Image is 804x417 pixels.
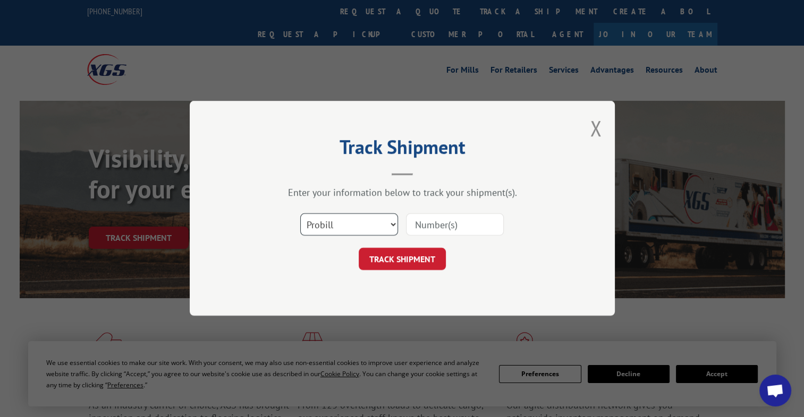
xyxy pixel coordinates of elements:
button: Close modal [590,114,602,142]
input: Number(s) [406,214,504,236]
h2: Track Shipment [243,140,562,160]
a: Open chat [759,375,791,406]
button: TRACK SHIPMENT [359,248,446,271]
div: Enter your information below to track your shipment(s). [243,187,562,199]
